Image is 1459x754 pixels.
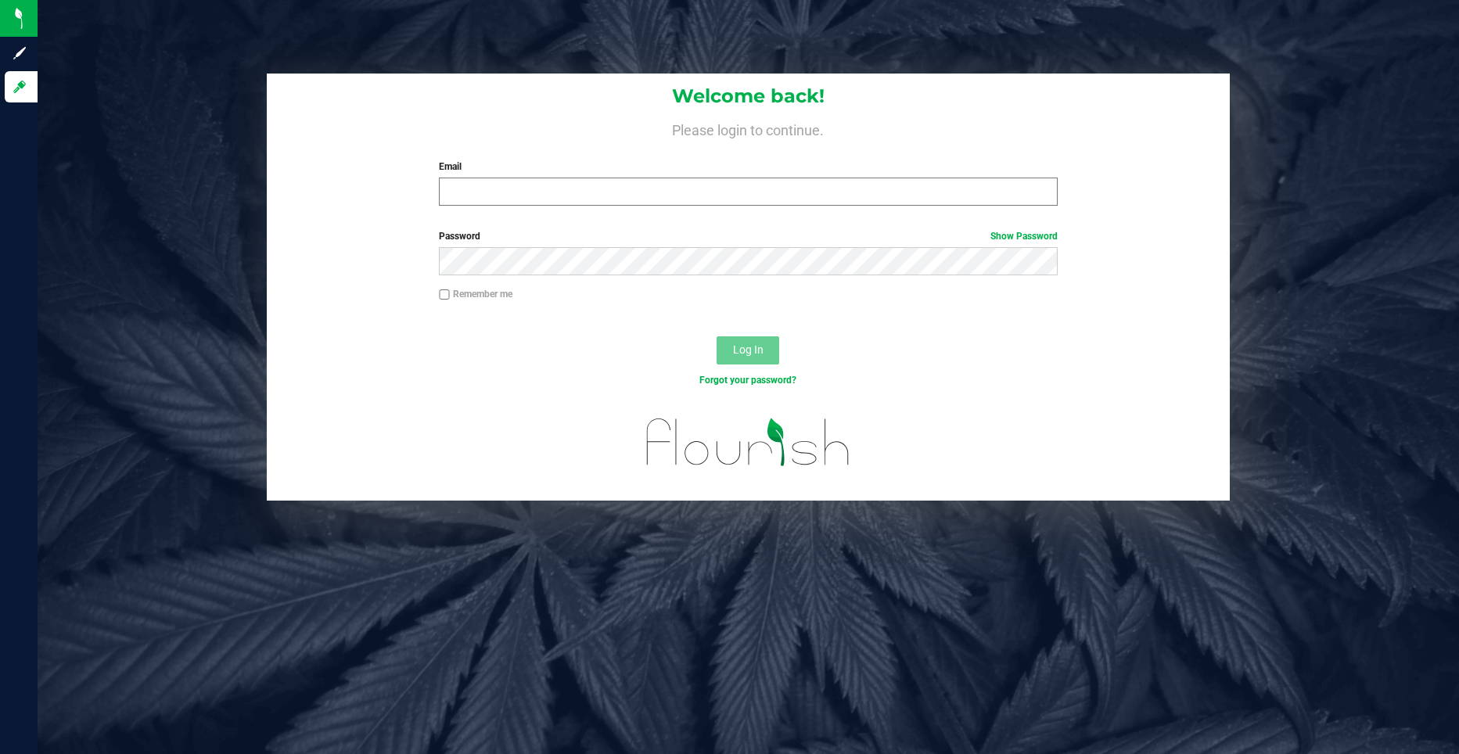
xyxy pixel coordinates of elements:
h1: Welcome back! [267,86,1230,106]
img: flourish_logo.svg [628,404,869,481]
h4: Please login to continue. [267,119,1230,138]
button: Log In [717,336,779,364]
inline-svg: Sign up [12,45,27,61]
label: Remember me [439,287,512,301]
span: Password [439,231,480,242]
label: Email [439,160,1058,174]
span: Log In [733,343,764,356]
a: Show Password [990,231,1058,242]
a: Forgot your password? [699,375,796,386]
input: Remember me [439,289,450,300]
inline-svg: Log in [12,79,27,95]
